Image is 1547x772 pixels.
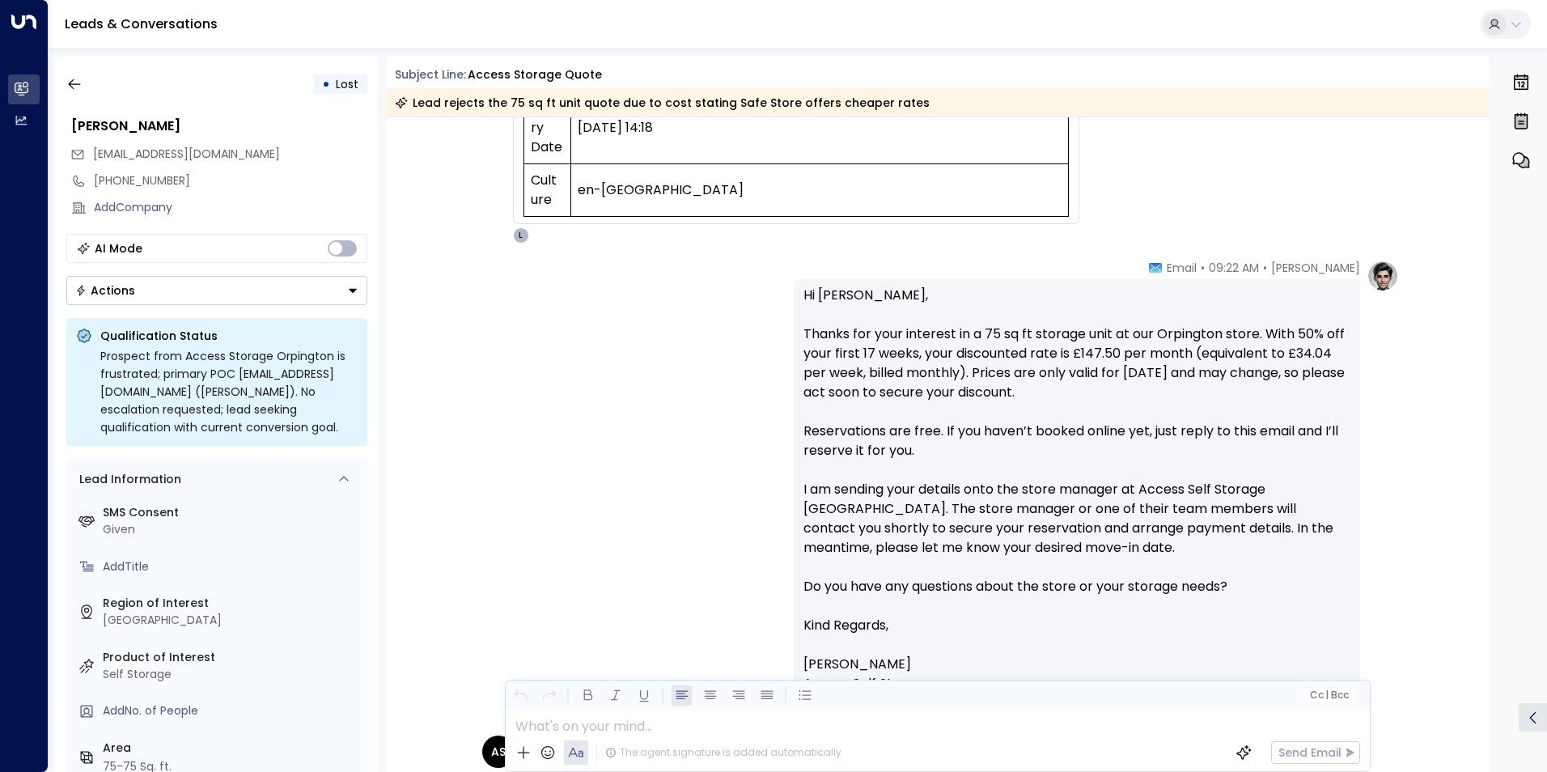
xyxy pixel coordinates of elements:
div: [PERSON_NAME] [71,117,367,136]
div: Lead Information [74,471,181,488]
span: • [1263,260,1267,276]
span: [PERSON_NAME] [803,655,911,674]
p: Hi [PERSON_NAME], Thanks for your interest in a 75 sq ft storage unit at our Orpington store. Wit... [803,286,1350,616]
button: Cc|Bcc [1303,688,1354,703]
img: profile-logo.png [1367,260,1399,292]
span: • [1201,260,1205,276]
td: Inquiry Date [523,92,570,164]
div: Actions [75,283,135,298]
div: AS [482,736,515,768]
span: 09:22 AM [1209,260,1259,276]
div: AddTitle [103,558,361,575]
span: | [1325,689,1329,701]
div: Given [103,521,361,538]
div: The agent signature is added automatically [605,745,841,760]
div: Lead rejects the 75 sq ft unit quote due to cost stating Safe Store offers cheaper rates [395,95,930,111]
button: Actions [66,276,367,305]
span: Lost [336,76,358,92]
label: Product of Interest [103,649,361,666]
div: Prospect from Access Storage Orpington is frustrated; primary POC [EMAIL_ADDRESS][DOMAIN_NAME] ([... [100,347,358,436]
label: Region of Interest [103,595,361,612]
span: Email [1167,260,1197,276]
span: Subject Line: [395,66,466,83]
p: Qualification Status [100,328,358,344]
label: SMS Consent [103,504,361,521]
div: • [322,70,330,99]
div: [PHONE_NUMBER] [94,172,367,189]
div: L [513,227,529,244]
a: Leads & Conversations [65,15,218,33]
button: Redo [539,685,559,706]
span: [EMAIL_ADDRESS][DOMAIN_NAME] [93,146,280,162]
div: Button group with a nested menu [66,276,367,305]
td: en-[GEOGRAPHIC_DATA] [570,164,1068,217]
div: AddCompany [94,199,367,216]
span: Access Self Storage [803,674,930,694]
button: Undo [511,685,531,706]
div: AI Mode [95,240,142,257]
div: Access Storage Quote [468,66,602,83]
div: Self Storage [103,666,361,683]
span: Kind Regards, [803,616,888,635]
span: [PERSON_NAME] [1271,260,1360,276]
td: Culture [523,164,570,217]
div: AddNo. of People [103,702,361,719]
span: alocfsmith596@gmail.com [93,146,280,163]
div: [GEOGRAPHIC_DATA] [103,612,361,629]
span: Cc Bcc [1309,689,1348,701]
td: [DATE] 14:18 [570,92,1068,164]
label: Area [103,740,361,757]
